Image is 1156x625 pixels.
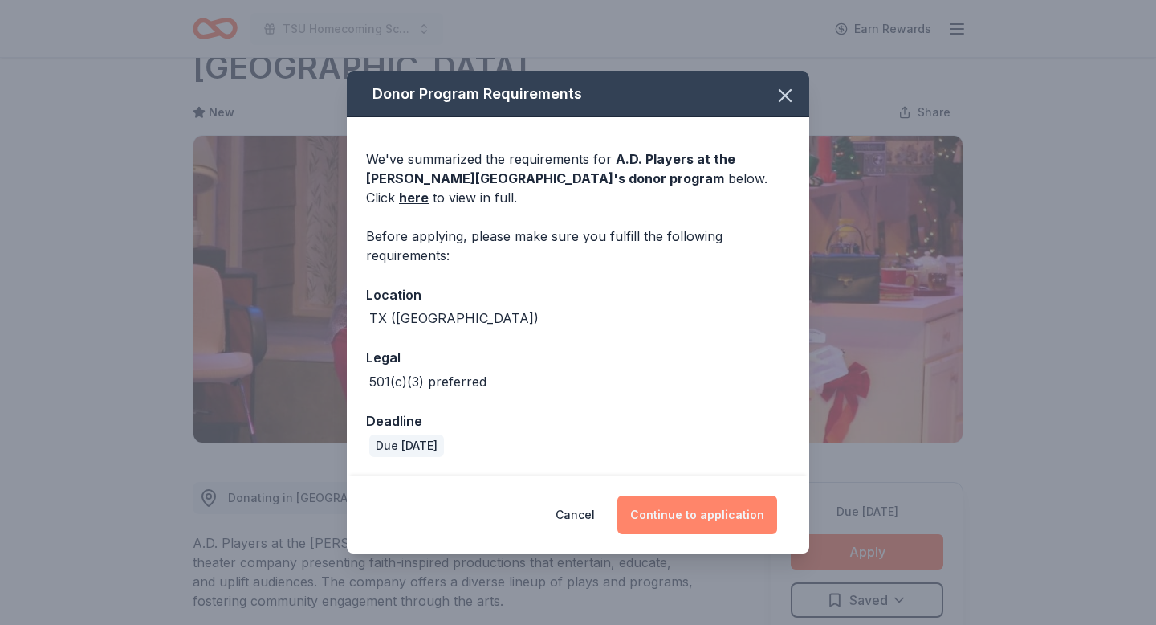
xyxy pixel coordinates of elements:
[556,496,595,534] button: Cancel
[347,71,809,117] div: Donor Program Requirements
[366,149,790,207] div: We've summarized the requirements for below. Click to view in full.
[399,188,429,207] a: here
[369,372,486,391] div: 501(c)(3) preferred
[366,284,790,305] div: Location
[369,308,539,328] div: TX ([GEOGRAPHIC_DATA])
[369,435,444,457] div: Due [DATE]
[617,496,777,534] button: Continue to application
[366,227,790,265] div: Before applying, please make sure you fulfill the following requirements:
[366,411,790,431] div: Deadline
[366,347,790,368] div: Legal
